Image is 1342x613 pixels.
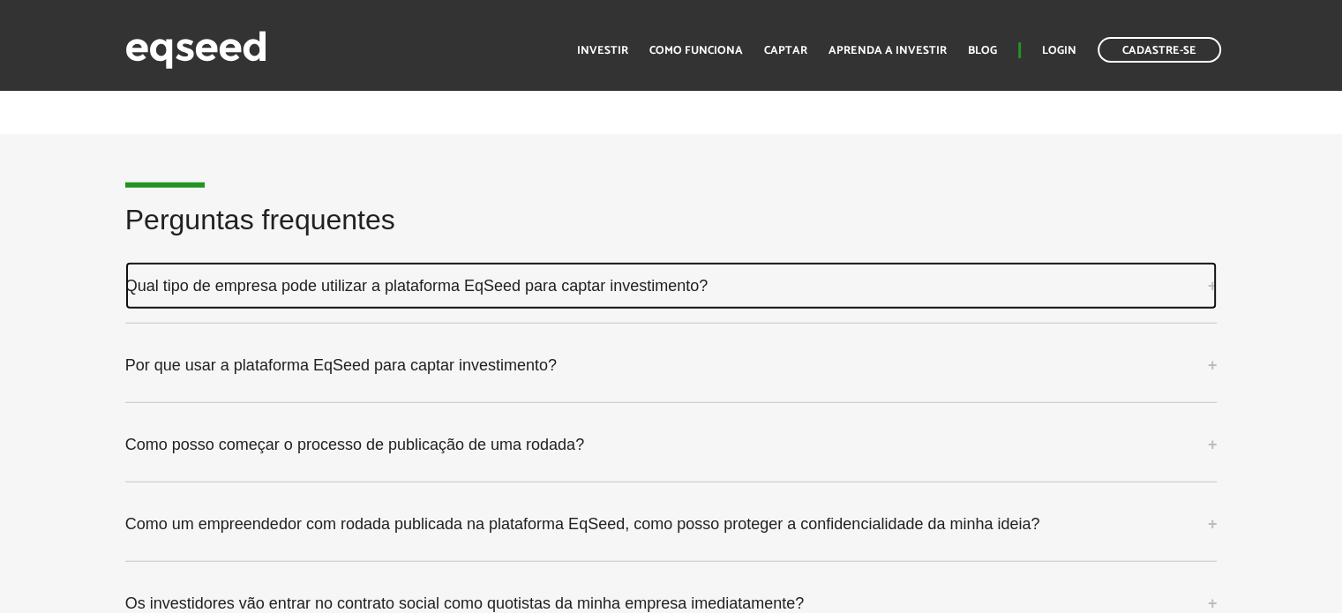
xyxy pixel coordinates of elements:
a: Como posso começar o processo de publicação de uma rodada? [125,421,1218,468]
a: Qual tipo de empresa pode utilizar a plataforma EqSeed para captar investimento? [125,262,1218,310]
img: EqSeed [125,26,266,73]
a: Login [1042,45,1076,56]
a: Cadastre-se [1098,37,1221,63]
a: Aprenda a investir [828,45,947,56]
a: Captar [764,45,807,56]
h2: Perguntas frequentes [125,205,1218,262]
a: Investir [577,45,628,56]
a: Como um empreendedor com rodada publicada na plataforma EqSeed, como posso proteger a confidencia... [125,500,1218,548]
a: Por que usar a plataforma EqSeed para captar investimento? [125,341,1218,389]
a: Como funciona [649,45,743,56]
a: Blog [968,45,997,56]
